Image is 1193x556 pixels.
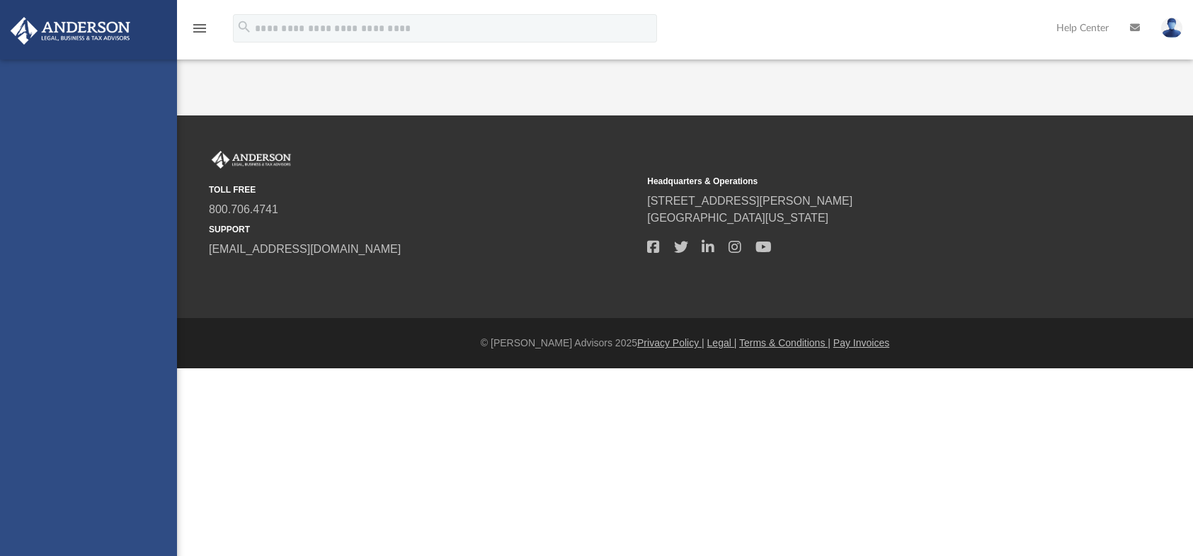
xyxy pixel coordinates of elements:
a: [STREET_ADDRESS][PERSON_NAME] [647,195,852,207]
a: [EMAIL_ADDRESS][DOMAIN_NAME] [209,243,401,255]
a: [GEOGRAPHIC_DATA][US_STATE] [647,212,828,224]
a: 800.706.4741 [209,203,278,215]
a: Terms & Conditions | [739,337,830,348]
small: TOLL FREE [209,183,637,196]
img: Anderson Advisors Platinum Portal [209,151,294,169]
div: © [PERSON_NAME] Advisors 2025 [177,336,1193,351]
small: SUPPORT [209,223,637,236]
img: Anderson Advisors Platinum Portal [6,17,135,45]
a: Legal | [707,337,737,348]
a: Privacy Policy | [637,337,704,348]
small: Headquarters & Operations [647,175,1075,188]
i: menu [191,20,208,37]
a: Pay Invoices [833,337,889,348]
i: search [236,19,252,35]
a: menu [191,27,208,37]
img: User Pic [1161,18,1182,38]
